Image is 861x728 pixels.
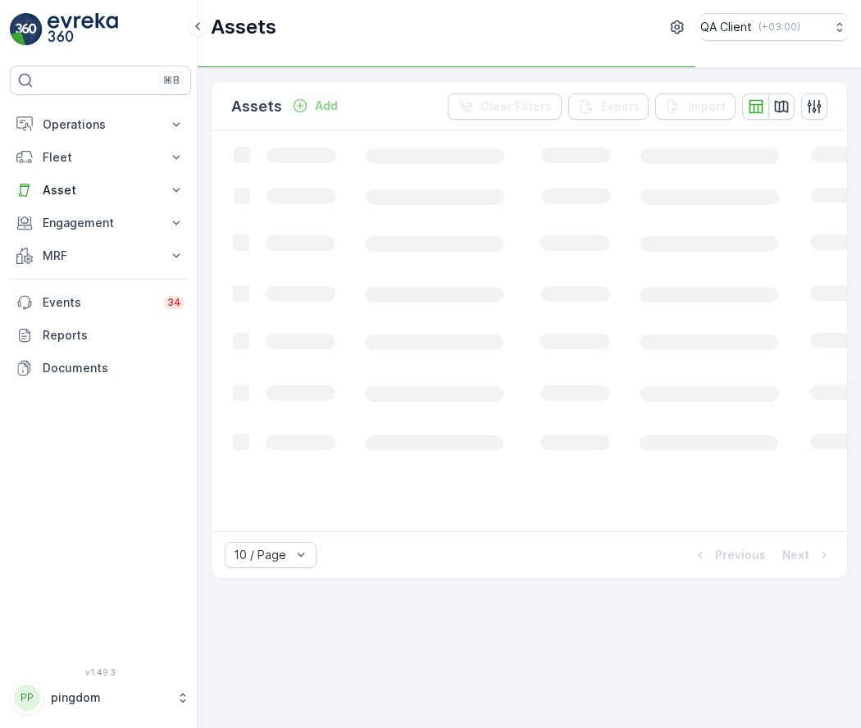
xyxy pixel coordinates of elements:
p: Fleet [43,149,158,166]
button: Engagement [10,207,191,239]
p: 34 [167,296,181,309]
span: v 1.49.3 [10,667,191,677]
p: Previous [715,547,766,563]
img: logo_light-DOdMpM7g.png [48,13,118,46]
p: MRF [43,248,158,264]
p: Engagement [43,215,158,231]
p: ( +03:00 ) [758,20,800,34]
p: Clear Filters [481,98,552,115]
p: ⌘B [163,74,180,87]
button: PPpingdom [10,680,191,715]
button: Next [781,545,834,565]
div: PP [14,685,40,711]
p: Export [601,98,639,115]
p: Import [688,98,726,115]
button: Import [655,93,736,120]
p: Assets [231,95,282,118]
button: Fleet [10,141,191,174]
p: Assets [211,14,276,40]
button: Add [285,96,344,116]
p: Reports [43,327,184,344]
p: QA Client [700,19,752,35]
a: Events34 [10,286,191,319]
p: Documents [43,360,184,376]
p: Next [782,547,809,563]
button: Previous [690,545,768,565]
button: Asset [10,174,191,207]
img: logo [10,13,43,46]
button: Clear Filters [448,93,562,120]
button: QA Client(+03:00) [700,13,848,41]
p: Asset [43,182,158,198]
button: Export [568,93,649,120]
p: Add [315,98,338,114]
p: Events [43,294,154,311]
button: Operations [10,108,191,141]
button: MRF [10,239,191,272]
a: Documents [10,352,191,384]
p: pingdom [51,689,168,706]
p: Operations [43,116,158,133]
a: Reports [10,319,191,352]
